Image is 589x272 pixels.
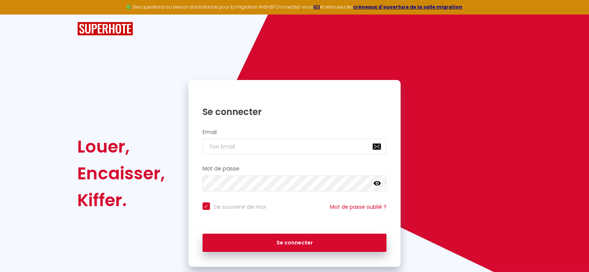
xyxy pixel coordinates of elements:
[203,234,387,252] button: Se connecter
[203,166,387,172] h2: Mot de passe
[203,129,387,135] h2: Email
[77,160,165,187] div: Encaisser,
[203,139,387,154] input: Ton Email
[77,133,165,160] div: Louer,
[330,203,386,211] a: Mot de passe oublié ?
[313,4,320,10] a: ICI
[203,106,387,118] h1: Se connecter
[77,187,165,214] div: Kiffer.
[353,4,462,10] a: créneaux d'ouverture de la salle migration
[77,22,133,36] img: SuperHote logo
